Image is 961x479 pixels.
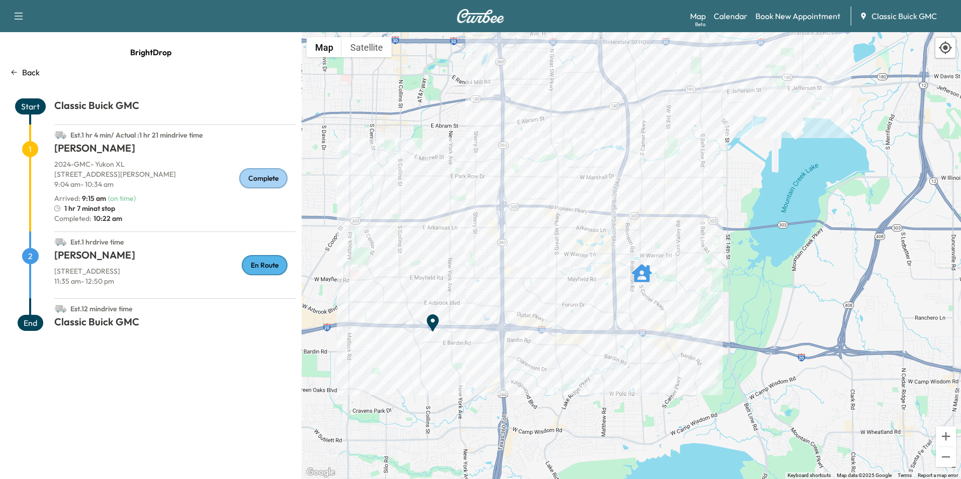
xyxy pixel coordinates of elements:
p: 9:04 am - 10:34 am [54,179,296,189]
span: Est. 12 min drive time [70,304,133,313]
h1: Classic Buick GMC [54,315,296,333]
button: Keyboard shortcuts [788,472,831,479]
h1: [PERSON_NAME] [54,141,296,159]
gmp-advanced-marker: End Point [423,308,443,328]
button: Zoom in [936,426,956,446]
span: End [18,315,43,331]
div: Recenter map [935,37,956,58]
button: Show street map [307,37,342,57]
span: Est. 1 hr 4 min / Actual : 1 hr 21 min drive time [70,131,203,140]
div: Complete [239,168,287,188]
div: En Route [242,255,287,275]
span: Map data ©2025 Google [837,472,892,478]
button: Show satellite imagery [342,37,392,57]
span: 9:15 am [82,194,106,203]
h1: [PERSON_NAME] [54,248,296,266]
a: Calendar [714,10,747,22]
a: Book New Appointment [755,10,840,22]
a: Report a map error [918,472,958,478]
button: Zoom out [936,447,956,467]
span: ( on time ) [108,194,136,203]
span: 10:22 am [91,213,122,223]
span: Classic Buick GMC [872,10,937,22]
span: 1 [22,141,38,157]
span: Start [15,98,46,114]
span: Est. 1 hr drive time [70,237,124,247]
span: BrightDrop [130,42,171,62]
div: Beta [695,21,706,28]
p: Arrived : [54,193,106,203]
gmp-advanced-marker: Justin Wallace [632,258,652,278]
span: 2 [22,248,39,264]
a: Terms (opens in new tab) [898,472,912,478]
p: 11:35 am - 12:50 pm [54,276,296,286]
p: Back [22,66,40,78]
p: [STREET_ADDRESS] [54,266,296,276]
img: Google [304,466,337,479]
a: MapBeta [690,10,706,22]
a: Open this area in Google Maps (opens a new window) [304,466,337,479]
p: Completed: [54,213,296,223]
p: [STREET_ADDRESS][PERSON_NAME] [54,169,296,179]
span: 1 hr 7 min at stop [64,203,115,213]
h1: Classic Buick GMC [54,98,296,116]
img: Curbee Logo [456,9,505,23]
p: 2024 - GMC - Yukon XL [54,159,296,169]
